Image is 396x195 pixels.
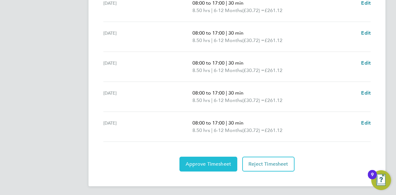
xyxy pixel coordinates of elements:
span: | [211,37,213,43]
span: (£30.72) = [242,127,265,133]
span: Edit [361,90,371,96]
span: 08:00 to 17:00 [192,90,225,96]
span: Edit [361,60,371,66]
span: Edit [361,30,371,36]
span: (£30.72) = [242,67,265,73]
div: [DATE] [103,59,192,74]
span: 8.50 hrs [192,37,210,43]
span: 8.50 hrs [192,7,210,13]
span: 30 min [228,60,243,66]
button: Approve Timesheet [179,157,237,172]
span: 6-12 Months [214,37,242,44]
span: (£30.72) = [242,97,265,103]
span: 6-12 Months [214,67,242,74]
div: [DATE] [103,119,192,134]
span: | [211,127,213,133]
span: (£30.72) = [242,7,265,13]
span: 30 min [228,30,243,36]
span: | [226,90,227,96]
span: 8.50 hrs [192,97,210,103]
span: 6-12 Months [214,127,242,134]
span: | [211,97,213,103]
span: £261.12 [265,7,282,13]
span: (£30.72) = [242,37,265,43]
span: 6-12 Months [214,97,242,104]
div: 9 [371,175,374,183]
span: 08:00 to 17:00 [192,120,225,126]
span: | [211,67,213,73]
span: Approve Timesheet [186,161,231,167]
a: Edit [361,89,371,97]
div: [DATE] [103,89,192,104]
span: 8.50 hrs [192,127,210,133]
span: 08:00 to 17:00 [192,60,225,66]
span: 30 min [228,120,243,126]
span: 30 min [228,90,243,96]
a: Edit [361,119,371,127]
span: £261.12 [265,127,282,133]
span: £261.12 [265,37,282,43]
span: | [226,120,227,126]
span: Edit [361,120,371,126]
span: 6-12 Months [214,7,242,14]
button: Open Resource Center, 9 new notifications [371,170,391,190]
span: | [211,7,213,13]
a: Edit [361,29,371,37]
span: 8.50 hrs [192,67,210,73]
span: £261.12 [265,97,282,103]
span: 08:00 to 17:00 [192,30,225,36]
span: £261.12 [265,67,282,73]
span: Reject Timesheet [248,161,288,167]
button: Reject Timesheet [242,157,295,172]
div: [DATE] [103,29,192,44]
span: | [226,30,227,36]
a: Edit [361,59,371,67]
span: | [226,60,227,66]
